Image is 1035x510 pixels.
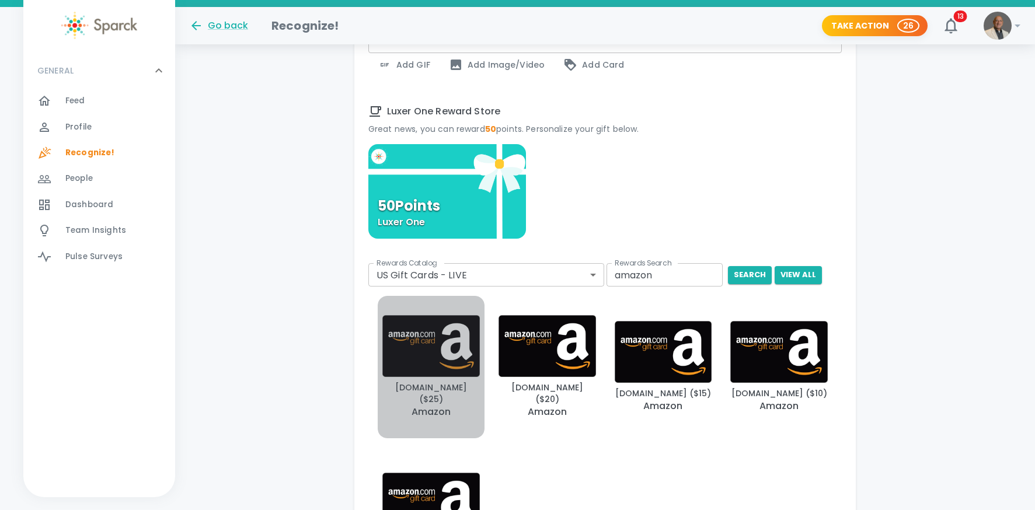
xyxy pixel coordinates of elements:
div: Great news, you can reward points. Personalize your gift below. [368,123,842,135]
span: Team Insights [65,225,126,236]
p: [DOMAIN_NAME] ($20) [499,382,596,405]
p: Amazon [759,399,799,413]
p: Luxer One [378,215,425,229]
span: Add Image/Video [449,58,545,72]
span: 50 [485,123,496,135]
button: 13 [937,12,965,40]
p: [DOMAIN_NAME] ($25) [382,382,480,405]
span: 13 [954,11,967,22]
img: Amazon.com ($15) [615,321,712,383]
img: Amazon.com ($20) [499,315,596,377]
h1: Recognize! [271,16,339,35]
a: Team Insights [23,218,175,243]
div: US Gift Cards - LIVE [368,263,604,287]
a: Profile [23,114,175,140]
p: [DOMAIN_NAME] ($10) [731,387,827,399]
button: View All [775,266,822,284]
button: Amazon.com ($25)[DOMAIN_NAME] ($25)Amazon [378,296,485,438]
span: Luxer One Reward Store [368,104,842,118]
p: 50 Points [378,199,440,213]
img: Sparck logo [61,12,137,39]
div: GENERAL [23,88,175,274]
a: Feed [23,88,175,114]
p: [DOMAIN_NAME] ($15) [615,387,711,399]
button: 50PointsLuxer One [368,144,526,239]
button: search [728,266,772,284]
img: Amazon.com ($10) [730,321,828,383]
p: 26 [903,20,914,32]
a: People [23,166,175,191]
a: Recognize! [23,140,175,166]
button: Go back [189,19,248,33]
label: Rewards Catalog [377,258,437,268]
button: Amazon.com ($15)[DOMAIN_NAME] ($15)Amazon [610,296,717,438]
p: Amazon [412,405,451,419]
p: Amazon [528,405,567,419]
a: Sparck logo [23,12,175,39]
span: Add Card [563,58,624,72]
input: Search from our Store [607,263,723,287]
a: Dashboard [23,192,175,218]
span: Recognize! [65,147,115,159]
button: Amazon.com ($20)[DOMAIN_NAME] ($20)Amazon [494,296,601,438]
a: Pulse Surveys [23,244,175,270]
span: Dashboard [65,199,113,211]
div: GENERAL [23,53,175,88]
img: Amazon.com ($25) [382,315,480,377]
button: Take Action 26 [822,15,928,37]
button: Amazon.com ($10)[DOMAIN_NAME] ($10)Amazon [726,296,832,438]
span: Profile [65,121,92,133]
img: Picture of Dar [984,12,1012,40]
label: Rewards Search [615,258,672,268]
span: Feed [65,95,85,107]
span: People [65,173,93,184]
span: Add GIF [378,58,430,72]
p: GENERAL [37,65,74,76]
p: Amazon [643,399,682,413]
span: Pulse Surveys [65,251,123,263]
